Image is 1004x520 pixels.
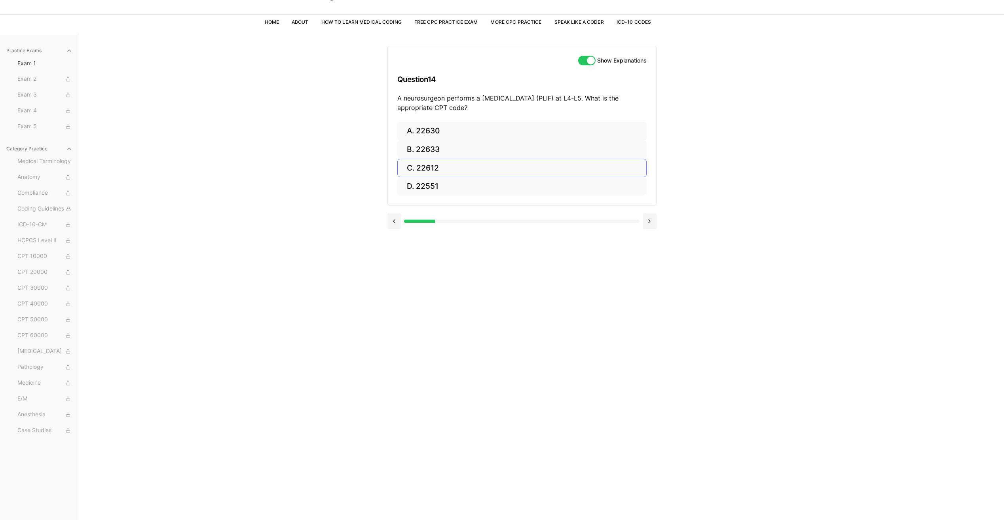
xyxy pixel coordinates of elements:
[17,75,72,84] span: Exam 2
[17,347,72,356] span: [MEDICAL_DATA]
[14,203,76,215] button: Coding Guidelines
[14,104,76,117] button: Exam 4
[14,73,76,85] button: Exam 2
[17,173,72,182] span: Anatomy
[17,189,72,197] span: Compliance
[17,284,72,292] span: CPT 30000
[14,89,76,101] button: Exam 3
[554,19,604,25] a: Speak Like a Coder
[14,329,76,342] button: CPT 60000
[397,140,647,159] button: B. 22633
[3,142,76,155] button: Category Practice
[17,268,72,277] span: CPT 20000
[14,250,76,263] button: CPT 10000
[597,58,647,63] label: Show Explanations
[14,234,76,247] button: HCPCS Level II
[617,19,651,25] a: ICD-10 Codes
[14,345,76,358] button: [MEDICAL_DATA]
[397,93,647,112] p: A neurosurgeon performs a [MEDICAL_DATA] (PLIF) at L4-L5. What is the appropriate CPT code?
[17,331,72,340] span: CPT 60000
[14,313,76,326] button: CPT 50000
[17,106,72,115] span: Exam 4
[14,266,76,279] button: CPT 20000
[265,19,279,25] a: Home
[17,205,72,213] span: Coding Guidelines
[3,44,76,57] button: Practice Exams
[14,393,76,405] button: E/M
[14,377,76,389] button: Medicine
[414,19,478,25] a: Free CPC Practice Exam
[17,363,72,372] span: Pathology
[17,315,72,324] span: CPT 50000
[17,395,72,403] span: E/M
[14,282,76,294] button: CPT 30000
[14,120,76,133] button: Exam 5
[17,157,72,166] span: Medical Terminology
[14,57,76,70] button: Exam 1
[292,19,309,25] a: About
[397,159,647,177] button: C. 22612
[14,408,76,421] button: Anesthesia
[17,59,72,67] span: Exam 1
[17,379,72,387] span: Medicine
[17,252,72,261] span: CPT 10000
[14,218,76,231] button: ICD-10-CM
[14,171,76,184] button: Anatomy
[14,424,76,437] button: Case Studies
[17,426,72,435] span: Case Studies
[17,410,72,419] span: Anesthesia
[321,19,402,25] a: How to Learn Medical Coding
[14,361,76,374] button: Pathology
[490,19,541,25] a: More CPC Practice
[17,220,72,229] span: ICD-10-CM
[397,68,647,91] h3: Question 14
[14,298,76,310] button: CPT 40000
[17,91,72,99] span: Exam 3
[397,122,647,140] button: A. 22630
[14,155,76,168] button: Medical Terminology
[17,122,72,131] span: Exam 5
[17,300,72,308] span: CPT 40000
[17,236,72,245] span: HCPCS Level II
[397,177,647,196] button: D. 22551
[14,187,76,199] button: Compliance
